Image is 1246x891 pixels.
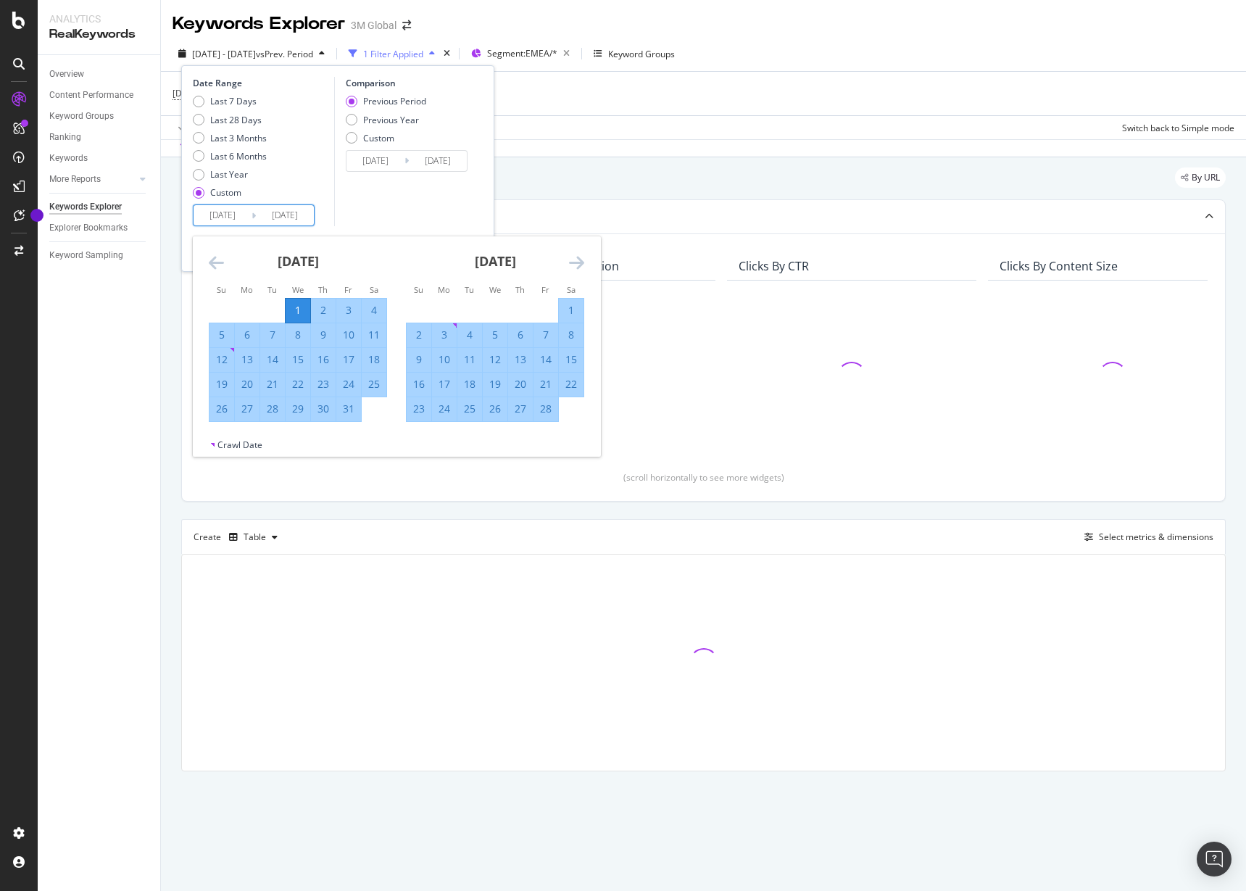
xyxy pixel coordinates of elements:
small: Tu [267,284,277,295]
div: Keyword Groups [49,109,114,124]
td: Selected. Thursday, January 2, 2025 [311,298,336,323]
div: 21 [260,377,285,391]
a: Keyword Groups [49,109,150,124]
a: Content Performance [49,88,150,103]
td: Selected. Wednesday, February 5, 2025 [483,323,508,347]
div: 23 [311,377,336,391]
td: Selected. Tuesday, January 28, 2025 [260,397,286,421]
small: Fr [541,284,549,295]
button: Table [223,526,283,549]
input: End Date [409,151,467,171]
td: Selected. Sunday, February 2, 2025 [407,323,432,347]
div: Last Year [210,168,248,181]
div: Keywords [49,151,88,166]
div: 25 [362,377,386,391]
a: Ranking [49,130,150,145]
div: 16 [311,352,336,367]
div: 26 [483,402,507,416]
div: 12 [483,352,507,367]
td: Selected. Monday, February 17, 2025 [432,372,457,397]
div: Crawl Date [217,439,262,451]
small: Mo [438,284,450,295]
td: Selected. Friday, February 28, 2025 [533,397,559,421]
td: Selected. Sunday, January 5, 2025 [209,323,235,347]
td: Selected. Friday, January 31, 2025 [336,397,362,421]
td: Selected. Tuesday, February 11, 2025 [457,347,483,372]
div: 6 [235,328,259,342]
div: 24 [336,377,361,391]
td: Selected. Monday, January 20, 2025 [235,372,260,397]
div: Last 28 Days [210,114,262,126]
div: 8 [559,328,583,342]
td: Selected. Tuesday, February 18, 2025 [457,372,483,397]
small: Tu [465,284,474,295]
div: 1 [559,303,583,318]
td: Selected. Thursday, January 23, 2025 [311,372,336,397]
div: 17 [432,377,457,391]
div: 21 [533,377,558,391]
div: 3 [432,328,457,342]
div: 24 [432,402,457,416]
div: 18 [362,352,386,367]
div: 29 [286,402,310,416]
div: Explorer Bookmarks [49,220,128,236]
td: Selected. Thursday, January 16, 2025 [311,347,336,372]
div: 7 [260,328,285,342]
td: Selected. Saturday, February 1, 2025 [559,298,584,323]
div: Clicks By Content Size [1000,259,1118,273]
div: Last 6 Months [193,150,267,162]
td: Selected. Monday, January 13, 2025 [235,347,260,372]
td: Selected. Tuesday, February 4, 2025 [457,323,483,347]
div: 4 [457,328,482,342]
div: 1 [286,303,310,318]
div: Custom [193,186,267,199]
div: Custom [363,132,394,144]
button: Apply [173,116,215,139]
div: 20 [235,377,259,391]
td: Selected. Friday, January 3, 2025 [336,298,362,323]
div: 16 [407,377,431,391]
a: Explorer Bookmarks [49,220,150,236]
td: Selected. Monday, February 24, 2025 [432,397,457,421]
div: Last 3 Months [210,132,267,144]
small: Sa [370,284,378,295]
td: Selected. Wednesday, February 26, 2025 [483,397,508,421]
td: Selected. Sunday, February 9, 2025 [407,347,432,372]
button: Segment:EMEA/* [465,42,576,65]
div: 10 [432,352,457,367]
div: 27 [508,402,533,416]
div: 23 [407,402,431,416]
div: Last 3 Months [193,132,267,144]
div: 11 [362,328,386,342]
td: Selected. Monday, February 3, 2025 [432,323,457,347]
div: legacy label [1175,167,1226,188]
td: Selected. Saturday, February 15, 2025 [559,347,584,372]
div: Table [244,533,266,542]
div: 13 [235,352,259,367]
span: Segment: EMEA/* [487,47,557,59]
a: More Reports [49,172,136,187]
div: 8 [286,328,310,342]
div: Last 6 Months [210,150,267,162]
td: Selected. Friday, February 7, 2025 [533,323,559,347]
td: Selected. Saturday, February 22, 2025 [559,372,584,397]
div: Move backward to switch to the previous month. [209,254,224,272]
div: 15 [286,352,310,367]
div: 5 [483,328,507,342]
td: Selected. Wednesday, January 15, 2025 [286,347,311,372]
div: 7 [533,328,558,342]
input: Start Date [346,151,404,171]
div: 14 [533,352,558,367]
div: 22 [286,377,310,391]
small: Su [217,284,226,295]
button: Keyword Groups [588,42,681,65]
div: Custom [346,132,426,144]
td: Selected. Saturday, January 25, 2025 [362,372,387,397]
div: Previous Year [363,114,419,126]
div: 2 [311,303,336,318]
div: Select metrics & dimensions [1099,531,1213,543]
small: We [292,284,304,295]
span: [DATE] - [DATE] [192,48,256,60]
td: Selected as start date. Wednesday, January 1, 2025 [286,298,311,323]
div: 6 [508,328,533,342]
